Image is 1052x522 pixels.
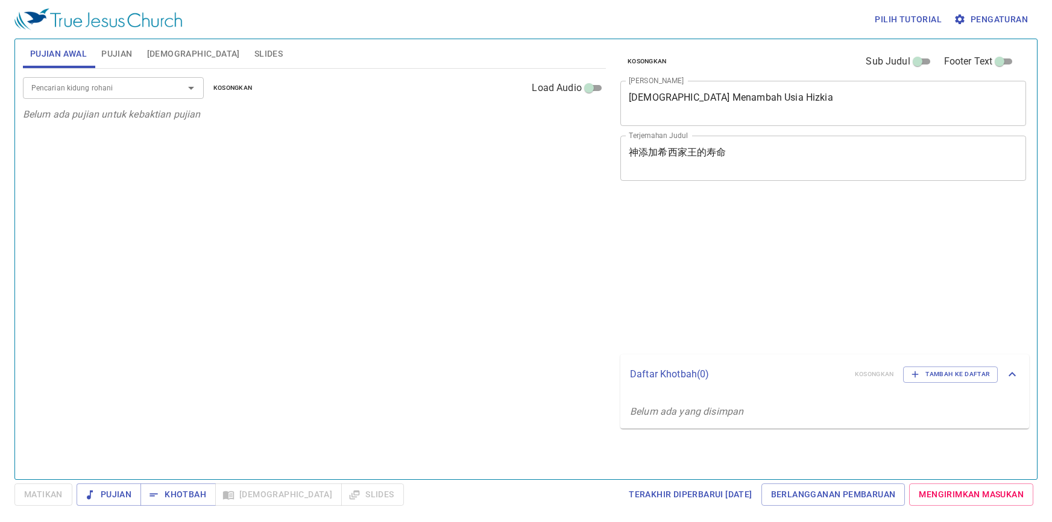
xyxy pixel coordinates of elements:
div: Daftar Khotbah(0)KosongkanTambah ke Daftar [620,354,1029,394]
textarea: [DEMOGRAPHIC_DATA] Menambah Usia Hizkia [629,92,1018,115]
a: Berlangganan Pembaruan [761,483,906,506]
span: [DEMOGRAPHIC_DATA] [147,46,240,61]
span: Pujian [86,487,131,502]
span: Berlangganan Pembaruan [771,487,896,502]
button: Khotbah [140,483,216,506]
span: Sub Judul [866,54,910,69]
span: Pengaturan [956,12,1028,27]
button: Pilih tutorial [870,8,946,31]
button: Open [183,80,200,96]
span: Mengirimkan Masukan [919,487,1024,502]
span: Khotbah [150,487,206,502]
span: Pilih tutorial [875,12,942,27]
p: Daftar Khotbah ( 0 ) [630,367,845,382]
img: True Jesus Church [14,8,182,30]
button: Pengaturan [951,8,1033,31]
span: Footer Text [944,54,993,69]
button: Kosongkan [620,54,674,69]
a: Terakhir Diperbarui [DATE] [624,483,757,506]
textarea: 神添加希西家王的寿命 [629,146,1018,169]
a: Mengirimkan Masukan [909,483,1033,506]
span: Slides [254,46,283,61]
span: Pujian [101,46,132,61]
button: Kosongkan [206,81,260,95]
span: Kosongkan [213,83,253,93]
span: Terakhir Diperbarui [DATE] [629,487,752,502]
iframe: from-child [616,193,946,350]
i: Belum ada yang disimpan [630,406,743,417]
span: Pujian Awal [30,46,87,61]
button: Tambah ke Daftar [903,366,998,382]
span: Tambah ke Daftar [911,369,990,380]
i: Belum ada pujian untuk kebaktian pujian [23,108,201,120]
button: Pujian [77,483,141,506]
span: Kosongkan [628,56,667,67]
span: Load Audio [532,81,582,95]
